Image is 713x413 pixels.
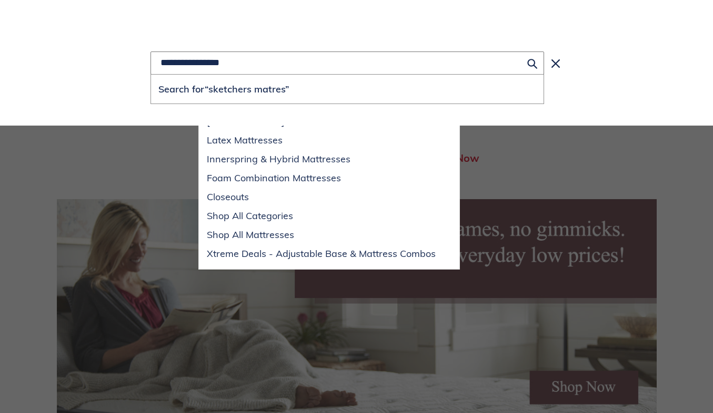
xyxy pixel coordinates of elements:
[207,247,436,260] span: Xtreme Deals - Adjustable Base & Mattress Combos
[207,172,341,184] span: Foam Combination Mattresses
[199,150,444,169] a: Innerspring & Hybrid Mattresses
[207,153,350,166] span: Innerspring & Hybrid Mattresses
[205,83,289,95] span: “sketchers matres”
[207,229,294,241] span: Shop All Mattresses
[199,244,444,263] a: Xtreme Deals - Adjustable Base & Mattress Combos
[207,191,249,203] span: Closeouts
[199,188,444,206] a: Closeouts
[150,51,544,75] input: Search
[199,131,444,150] a: Latex Mattresses
[151,75,544,104] button: Search for“sketchers matres”
[199,225,444,244] a: Shop All Mattresses
[199,206,444,225] a: Shop All Categories
[207,210,293,222] span: Shop All Categories
[199,169,444,188] a: Foam Combination Mattresses
[207,134,283,147] span: Latex Mattresses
